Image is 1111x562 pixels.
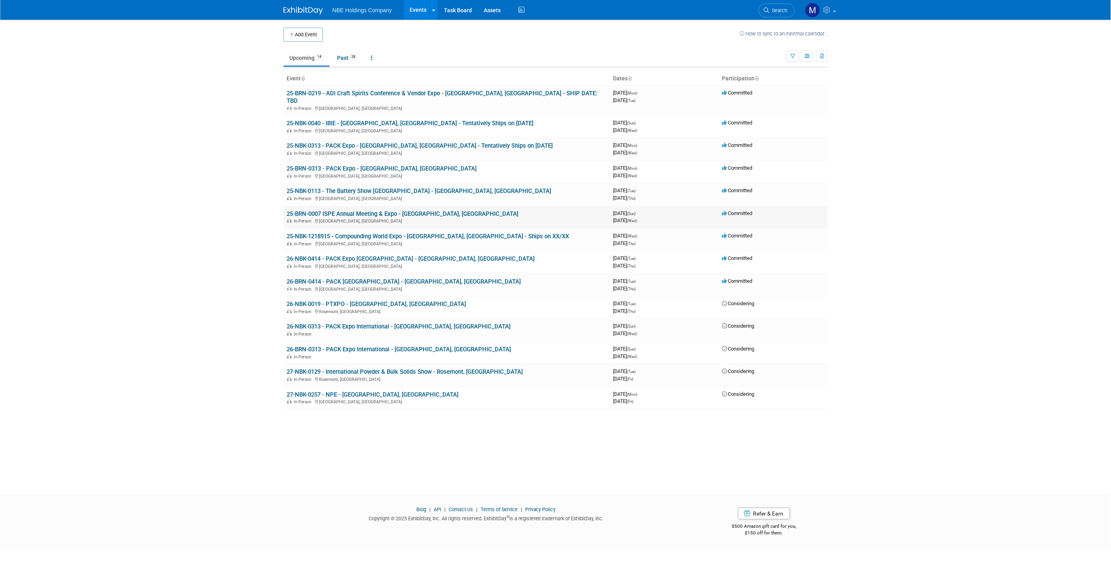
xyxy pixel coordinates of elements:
a: Upcoming14 [283,50,330,65]
a: Contact Us [449,506,473,512]
span: (Thu) [627,196,636,200]
a: 25-BRN-0313 - PACK Expo - [GEOGRAPHIC_DATA], [GEOGRAPHIC_DATA] [287,165,477,172]
span: (Wed) [627,128,637,133]
div: [GEOGRAPHIC_DATA], [GEOGRAPHIC_DATA] [287,172,607,179]
button: Add Event [283,28,323,42]
span: [DATE] [613,90,639,96]
span: (Mon) [627,143,637,148]
div: [GEOGRAPHIC_DATA], [GEOGRAPHIC_DATA] [287,127,607,134]
span: | [442,506,447,512]
span: - [638,165,639,171]
span: 28 [349,54,358,60]
span: (Fri) [627,399,633,404]
span: [DATE] [613,308,636,314]
a: 25-NBK-0040 - IBIE - [GEOGRAPHIC_DATA], [GEOGRAPHIC_DATA] - Tentatively Ships on [DATE] [287,120,533,127]
span: [DATE] [613,346,638,352]
div: Copyright © 2025 ExhibitDay, Inc. All rights reserved. ExhibitDay is a registered trademark of Ex... [283,513,689,522]
span: Committed [722,142,752,148]
span: [DATE] [613,187,638,193]
span: (Sun) [627,211,636,216]
span: (Wed) [627,332,637,336]
a: 25-BRN-0007 ISPE Annual Meeting & Expo - [GEOGRAPHIC_DATA], [GEOGRAPHIC_DATA] [287,210,518,217]
a: 26-NBK-0019 - PTXPO - [GEOGRAPHIC_DATA], [GEOGRAPHIC_DATA] [287,300,466,308]
span: Search [769,7,787,13]
span: NBE Holdings Company [332,7,392,13]
span: - [637,346,638,352]
a: 26-BRN-0313 - PACK Expo International - [GEOGRAPHIC_DATA], [GEOGRAPHIC_DATA] [287,346,511,353]
img: In-Person Event [287,174,292,178]
span: Committed [722,233,752,239]
a: 25-NBK-0113 - The Battery Show [GEOGRAPHIC_DATA] - [GEOGRAPHIC_DATA], [GEOGRAPHIC_DATA] [287,187,551,195]
span: [DATE] [613,286,636,291]
a: Blog [416,506,426,512]
img: ExhibitDay [283,7,323,15]
span: | [427,506,432,512]
span: In-Person [294,106,314,111]
span: - [638,142,639,148]
span: (Thu) [627,241,636,246]
span: In-Person [294,174,314,179]
span: (Tue) [627,98,636,103]
a: 25-NBK-0313 - PACK Expo - [GEOGRAPHIC_DATA], [GEOGRAPHIC_DATA] - Tentatively Ships on [DATE] [287,142,553,149]
span: - [637,210,638,216]
span: In-Person [294,128,314,134]
a: 26-NBK-0414 - PACK Expo [GEOGRAPHIC_DATA] - [GEOGRAPHIC_DATA], [GEOGRAPHIC_DATA] [287,255,535,262]
span: Committed [722,90,752,96]
span: (Mon) [627,91,637,95]
a: Refer & Earn [738,508,790,519]
span: [DATE] [613,127,637,133]
span: (Fri) [627,377,633,381]
div: [GEOGRAPHIC_DATA], [GEOGRAPHIC_DATA] [287,263,607,269]
span: [DATE] [613,240,636,246]
span: [DATE] [613,323,638,329]
span: (Tue) [627,256,636,261]
span: In-Person [294,219,314,224]
div: [GEOGRAPHIC_DATA], [GEOGRAPHIC_DATA] [287,195,607,201]
a: 27-NBK-0129 - International Powder & Bulk Solids Show - Rosemont, [GEOGRAPHIC_DATA] [287,368,523,375]
span: [DATE] [613,172,637,178]
a: How to sync to an external calendar... [740,31,828,37]
div: [GEOGRAPHIC_DATA], [GEOGRAPHIC_DATA] [287,105,607,111]
span: - [638,233,639,239]
span: [DATE] [613,210,638,216]
a: 26-BRN-0414 - PACK [GEOGRAPHIC_DATA] - [GEOGRAPHIC_DATA], [GEOGRAPHIC_DATA] [287,278,521,285]
span: [DATE] [613,217,637,223]
span: [DATE] [613,330,637,336]
a: 25-NBK-1218915 - Compounding World Expo - [GEOGRAPHIC_DATA], [GEOGRAPHIC_DATA] - Ships on XX/XX [287,233,569,240]
a: Sort by Participation Type [755,75,759,82]
span: In-Person [294,196,314,201]
th: Event [283,72,610,85]
div: Rosemont, [GEOGRAPHIC_DATA] [287,308,607,314]
th: Dates [610,72,719,85]
span: In-Person [294,287,314,292]
span: (Wed) [627,151,637,155]
a: Terms of Service [481,506,518,512]
a: Past28 [331,50,363,65]
span: (Tue) [627,369,636,374]
span: [DATE] [613,391,639,397]
span: [DATE] [613,142,639,148]
a: Privacy Policy [525,506,556,512]
img: In-Person Event [287,128,292,132]
img: In-Person Event [287,377,292,381]
span: (Wed) [627,234,637,238]
span: In-Person [294,399,314,404]
span: - [637,187,638,193]
span: In-Person [294,151,314,156]
span: (Sun) [627,347,636,351]
span: (Mon) [627,392,637,397]
a: Sort by Event Name [301,75,305,82]
span: | [519,506,524,512]
span: [DATE] [613,353,637,359]
div: [GEOGRAPHIC_DATA], [GEOGRAPHIC_DATA] [287,150,607,156]
span: In-Person [294,264,314,269]
span: In-Person [294,241,314,247]
img: In-Person Event [287,219,292,223]
span: [DATE] [613,195,636,201]
span: (Tue) [627,302,636,306]
span: Committed [722,255,752,261]
span: Considering [722,346,754,352]
span: [DATE] [613,150,637,156]
img: In-Person Event [287,106,292,110]
div: Rosemont, [GEOGRAPHIC_DATA] [287,376,607,382]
